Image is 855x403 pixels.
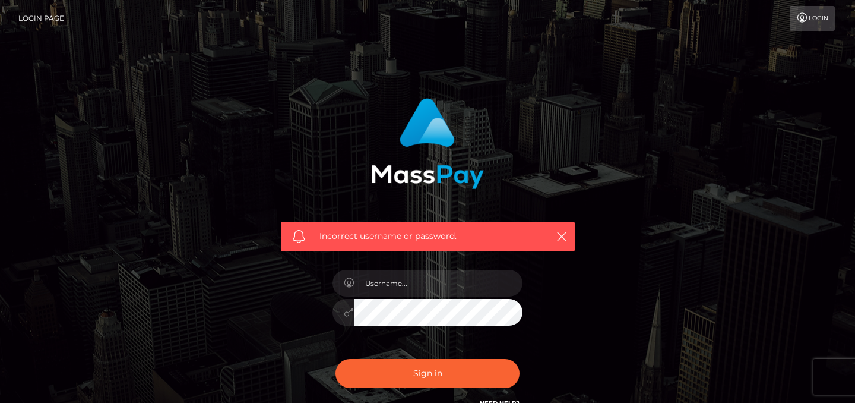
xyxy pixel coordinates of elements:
button: Sign in [335,359,520,388]
a: Login [790,6,835,31]
img: MassPay Login [371,98,484,189]
a: Login Page [18,6,64,31]
span: Incorrect username or password. [319,230,536,243]
input: Username... [354,270,522,297]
